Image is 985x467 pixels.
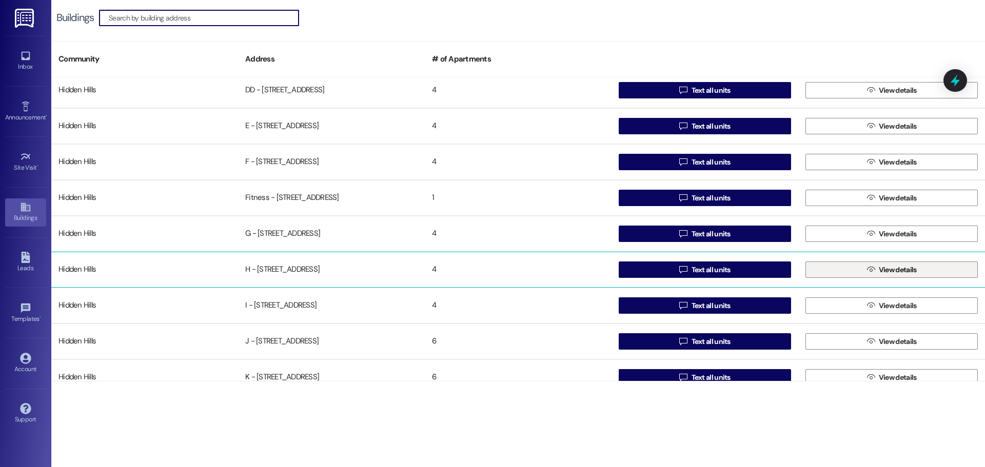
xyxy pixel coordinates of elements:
div: 4 [425,259,612,280]
span: View details [879,372,917,383]
i:  [867,158,875,166]
i:  [679,373,687,381]
i:  [867,230,875,238]
i:  [867,86,875,94]
div: DD - [STREET_ADDRESS] [238,80,425,100]
input: Search by building address [109,11,299,25]
i:  [679,122,687,130]
div: Hidden Hills [51,188,238,208]
a: Support [5,400,46,428]
div: Hidden Hills [51,331,238,352]
button: Text all units [619,190,791,206]
a: Inbox [5,47,46,75]
button: Text all units [619,261,791,278]
span: Text all units [692,265,731,275]
button: Text all units [619,369,791,385]
i:  [867,373,875,381]
i:  [867,301,875,310]
i:  [679,301,687,310]
div: H - [STREET_ADDRESS] [238,259,425,280]
button: View details [805,226,978,242]
button: Text all units [619,154,791,170]
span: • [46,112,47,119]
span: • [40,314,41,321]
a: Buildings [5,198,46,226]
button: Text all units [619,333,791,350]
div: Hidden Hills [51,295,238,316]
div: Buildings [56,12,94,23]
span: Text all units [692,229,731,239]
div: K - [STREET_ADDRESS] [238,367,425,388]
div: 6 [425,331,612,352]
div: 4 [425,224,612,244]
div: 4 [425,80,612,100]
div: 4 [425,295,612,316]
div: Hidden Hills [51,80,238,100]
i:  [867,194,875,202]
div: E - [STREET_ADDRESS] [238,116,425,136]
span: Text all units [692,157,731,168]
div: Hidden Hills [51,116,238,136]
i:  [679,86,687,94]
div: J - [STREET_ADDRESS] [238,331,425,352]
span: Text all units [692,336,731,347]
i:  [679,194,687,202]
a: Site Visit • [5,148,46,176]
span: View details [879,300,917,311]
i:  [867,337,875,346]
div: 4 [425,116,612,136]
div: 1 [425,188,612,208]
button: View details [805,261,978,278]
button: Text all units [619,297,791,314]
button: View details [805,297,978,314]
i:  [679,266,687,274]
span: View details [879,229,917,239]
i:  [679,158,687,166]
span: View details [879,336,917,347]
div: Community [51,47,238,72]
div: I - [STREET_ADDRESS] [238,295,425,316]
div: Hidden Hills [51,367,238,388]
div: Address [238,47,425,72]
i:  [679,230,687,238]
button: Text all units [619,226,791,242]
i:  [679,337,687,346]
a: Templates • [5,299,46,327]
button: View details [805,333,978,350]
div: F - [STREET_ADDRESS] [238,152,425,172]
span: Text all units [692,121,731,132]
i:  [867,266,875,274]
i:  [867,122,875,130]
div: G - [STREET_ADDRESS] [238,224,425,244]
div: 6 [425,367,612,388]
div: Fitness - [STREET_ADDRESS] [238,188,425,208]
div: # of Apartments [425,47,612,72]
span: View details [879,157,917,168]
span: Text all units [692,85,731,96]
div: Hidden Hills [51,224,238,244]
button: Text all units [619,118,791,134]
div: Hidden Hills [51,152,238,172]
button: View details [805,154,978,170]
span: View details [879,85,917,96]
button: View details [805,118,978,134]
button: Text all units [619,82,791,98]
span: Text all units [692,300,731,311]
img: ResiDesk Logo [15,9,36,28]
div: 4 [425,152,612,172]
span: • [37,163,38,170]
a: Account [5,350,46,377]
span: View details [879,193,917,204]
div: Hidden Hills [51,259,238,280]
span: View details [879,121,917,132]
span: Text all units [692,193,731,204]
button: View details [805,190,978,206]
span: Text all units [692,372,731,383]
button: View details [805,82,978,98]
a: Leads [5,249,46,276]
button: View details [805,369,978,385]
span: View details [879,265,917,275]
